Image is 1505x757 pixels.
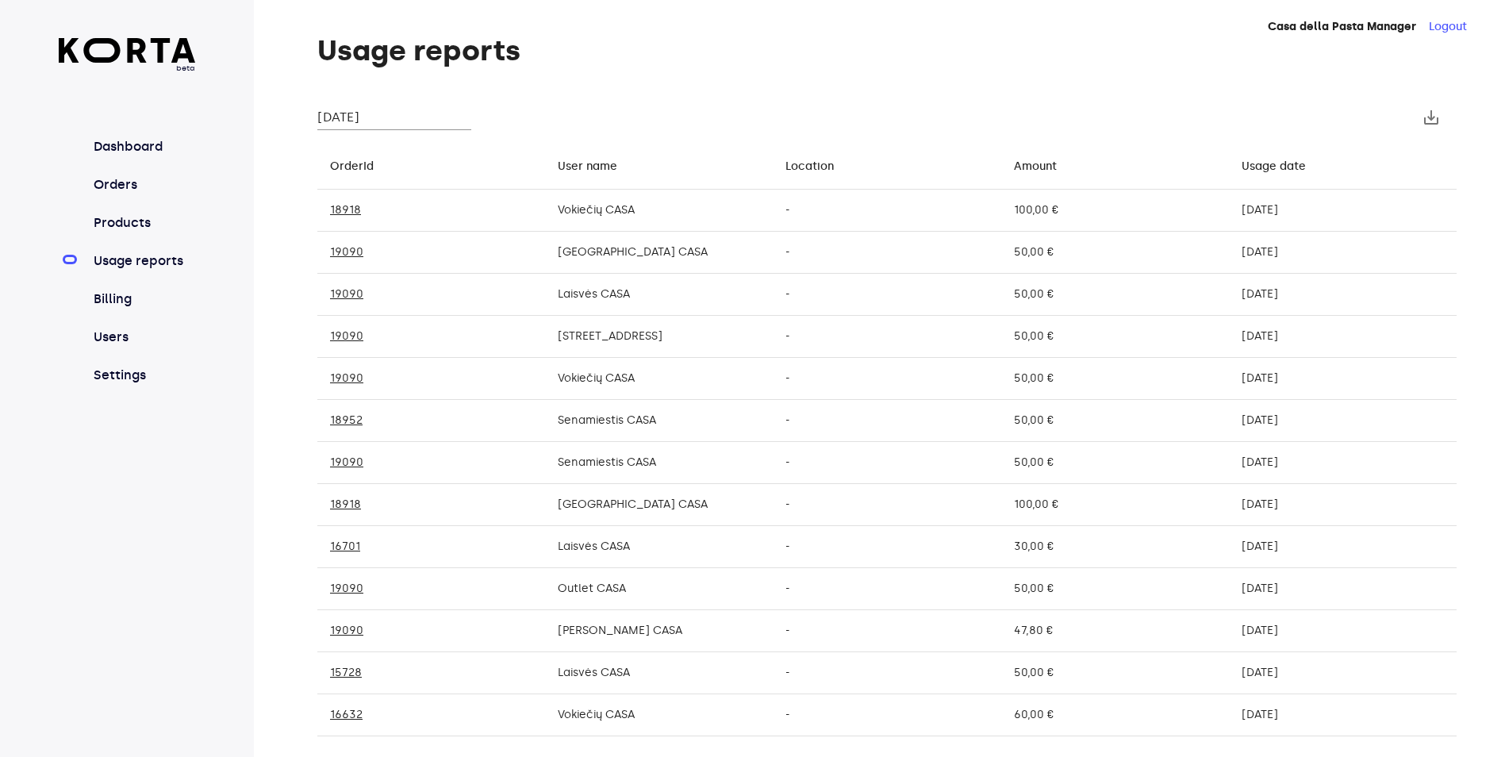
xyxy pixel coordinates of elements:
[1001,400,1229,442] td: 50,00 €
[90,366,196,385] a: Settings
[330,666,362,679] a: 15728
[330,498,361,511] a: 18918
[773,190,1000,232] td: -
[330,708,363,721] a: 16632
[1242,413,1444,428] div: 2025-08-14 19:49:04
[545,610,773,652] td: [PERSON_NAME] CASA
[773,442,1000,484] td: -
[317,35,1457,67] h1: Usage reports
[1422,108,1441,127] span: save_alt
[1242,581,1444,597] div: 2025-08-09 16:07:37
[330,455,363,469] a: 19090
[558,157,638,176] span: User name
[1412,98,1450,136] button: Export
[545,484,773,526] td: [GEOGRAPHIC_DATA] CASA
[1242,497,1444,513] div: 2025-08-12 13:37:12
[1242,539,1444,555] div: 2025-08-09 20:57:20
[545,358,773,400] td: Vokiečių CASA
[1268,20,1416,33] strong: Casa della Pasta Manager
[90,328,196,347] a: Users
[1001,316,1229,358] td: 50,00 €
[545,568,773,610] td: Outlet CASA
[545,694,773,736] td: Vokiečių CASA
[59,38,196,74] a: beta
[545,526,773,568] td: Laisvės CASA
[90,175,196,194] a: Orders
[1242,707,1444,723] div: 2025-08-05 18:39:44
[1001,274,1229,316] td: 50,00 €
[773,358,1000,400] td: -
[558,157,617,176] div: User name
[330,245,363,259] a: 19090
[545,442,773,484] td: Senamiestis CASA
[785,157,854,176] span: Location
[1001,568,1229,610] td: 50,00 €
[773,568,1000,610] td: -
[1242,623,1444,639] div: 2025-08-09 13:55:39
[1242,244,1444,260] div: 2025-08-23 13:22:38
[1001,610,1229,652] td: 47,80 €
[1001,526,1229,568] td: 30,00 €
[773,652,1000,694] td: -
[330,329,363,343] a: 19090
[330,157,394,176] span: OrderId
[1242,329,1444,344] div: 2025-08-15 22:55:37
[785,157,834,176] div: Location
[90,252,196,271] a: Usage reports
[330,157,374,176] div: OrderId
[330,413,363,427] a: 18952
[1242,157,1306,176] div: Usage date
[773,274,1000,316] td: -
[773,610,1000,652] td: -
[1242,286,1444,302] div: 2025-08-17 21:59:08
[1001,442,1229,484] td: 50,00 €
[59,38,196,63] img: Korta
[1001,484,1229,526] td: 100,00 €
[545,652,773,694] td: Laisvės CASA
[773,232,1000,274] td: -
[545,274,773,316] td: Laisvės CASA
[330,624,363,637] a: 19090
[1001,358,1229,400] td: 50,00 €
[773,484,1000,526] td: -
[330,203,361,217] a: 18918
[773,526,1000,568] td: -
[1242,455,1444,471] div: 2025-08-12 23:00:44
[1242,157,1326,176] span: Usage date
[1014,157,1057,176] div: Amount
[330,582,363,595] a: 19090
[1014,157,1077,176] span: Amount
[59,63,196,74] span: beta
[1429,19,1467,35] button: Logout
[90,290,196,309] a: Billing
[545,232,773,274] td: [GEOGRAPHIC_DATA] CASA
[1242,371,1444,386] div: 2025-08-14 23:11:44
[1001,190,1229,232] td: 100,00 €
[773,316,1000,358] td: -
[545,190,773,232] td: Vokiečių CASA
[90,137,196,156] a: Dashboard
[1242,202,1444,218] div: 2025-08-30 18:07:33
[90,213,196,232] a: Products
[1242,665,1444,681] div: 2025-08-06 20:28:35
[773,400,1000,442] td: -
[330,540,360,553] a: 16701
[1001,694,1229,736] td: 60,00 €
[330,371,363,385] a: 19090
[545,400,773,442] td: Senamiestis CASA
[1001,652,1229,694] td: 50,00 €
[330,287,363,301] a: 19090
[545,316,773,358] td: [STREET_ADDRESS]
[1001,232,1229,274] td: 50,00 €
[773,694,1000,736] td: -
